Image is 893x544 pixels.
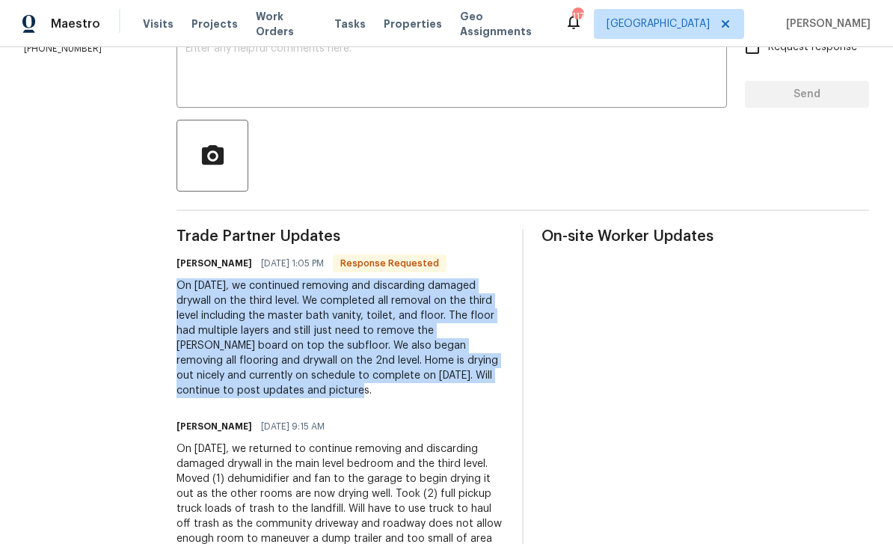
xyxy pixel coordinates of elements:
p: [PHONE_NUMBER] [24,43,141,55]
span: Work Orders [256,9,316,39]
span: Tasks [334,19,366,29]
span: [PERSON_NAME] [780,16,871,31]
span: Trade Partner Updates [177,229,504,244]
span: [GEOGRAPHIC_DATA] [607,16,710,31]
div: 117 [572,9,583,24]
span: [DATE] 1:05 PM [261,256,324,271]
span: Geo Assignments [460,9,547,39]
div: On [DATE], we continued removing and discarding damaged drywall on the third level. We completed ... [177,278,504,398]
span: Maestro [51,16,100,31]
h6: [PERSON_NAME] [177,256,252,271]
span: [DATE] 9:15 AM [261,419,325,434]
span: Properties [384,16,442,31]
span: Request response [768,40,857,55]
span: Projects [191,16,238,31]
span: Visits [143,16,174,31]
h6: [PERSON_NAME] [177,419,252,434]
span: On-site Worker Updates [541,229,869,244]
span: Response Requested [334,256,445,271]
